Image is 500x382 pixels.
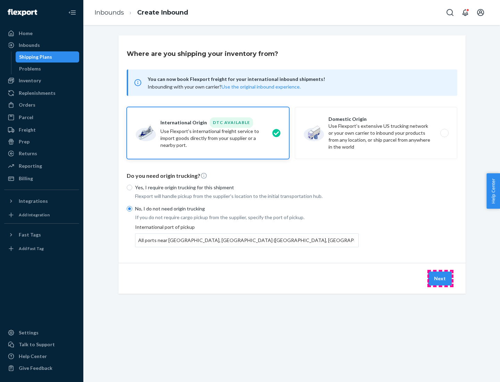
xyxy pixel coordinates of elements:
[4,196,79,207] button: Integrations
[19,329,39,336] div: Settings
[4,173,79,184] a: Billing
[19,77,41,84] div: Inventory
[19,231,41,238] div: Fast Tags
[127,185,132,190] input: Yes, I require origin trucking for this shipment
[4,112,79,123] a: Parcel
[19,246,44,251] div: Add Fast Tag
[19,53,52,60] div: Shipping Plans
[65,6,79,19] button: Close Navigation
[19,65,41,72] div: Problems
[4,363,79,374] button: Give Feedback
[4,327,79,338] a: Settings
[127,206,132,211] input: No, I do not need origin trucking
[135,224,359,247] div: International port of pickup
[127,49,278,58] h3: Where are you shipping your inventory from?
[16,51,80,63] a: Shipping Plans
[19,101,35,108] div: Orders
[443,6,457,19] button: Open Search Box
[19,138,30,145] div: Prep
[19,42,40,49] div: Inbounds
[19,175,33,182] div: Billing
[89,2,194,23] ol: breadcrumbs
[135,184,359,191] p: Yes, I require origin trucking for this shipment
[4,88,79,99] a: Replenishments
[135,193,359,200] p: Flexport will handle pickup from the supplier's location to the initial transportation hub.
[222,83,301,90] button: Use the original inbound experience.
[19,341,55,348] div: Talk to Support
[8,9,37,16] img: Flexport logo
[4,75,79,86] a: Inventory
[19,198,48,205] div: Integrations
[19,365,52,372] div: Give Feedback
[135,205,359,212] p: No, I do not need origin trucking
[4,124,79,135] a: Freight
[4,28,79,39] a: Home
[4,351,79,362] a: Help Center
[135,214,359,221] p: If you do not require cargo pickup from the supplier, specify the port of pickup.
[148,84,301,90] span: Inbounding with your own carrier?
[19,150,37,157] div: Returns
[137,9,188,16] a: Create Inbound
[94,9,124,16] a: Inbounds
[474,6,487,19] button: Open account menu
[4,148,79,159] a: Returns
[19,353,47,360] div: Help Center
[148,75,449,83] span: You can now book Flexport freight for your international inbound shipments!
[4,136,79,147] a: Prep
[4,160,79,172] a: Reporting
[4,99,79,110] a: Orders
[4,40,79,51] a: Inbounds
[19,163,42,169] div: Reporting
[4,209,79,221] a: Add Integration
[4,339,79,350] a: Talk to Support
[19,212,50,218] div: Add Integration
[16,63,80,74] a: Problems
[19,30,33,37] div: Home
[19,114,33,121] div: Parcel
[19,126,36,133] div: Freight
[127,172,457,180] p: Do you need origin trucking?
[19,90,56,97] div: Replenishments
[4,243,79,254] a: Add Fast Tag
[458,6,472,19] button: Open notifications
[4,229,79,240] button: Fast Tags
[428,272,452,285] button: Next
[486,173,500,209] button: Help Center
